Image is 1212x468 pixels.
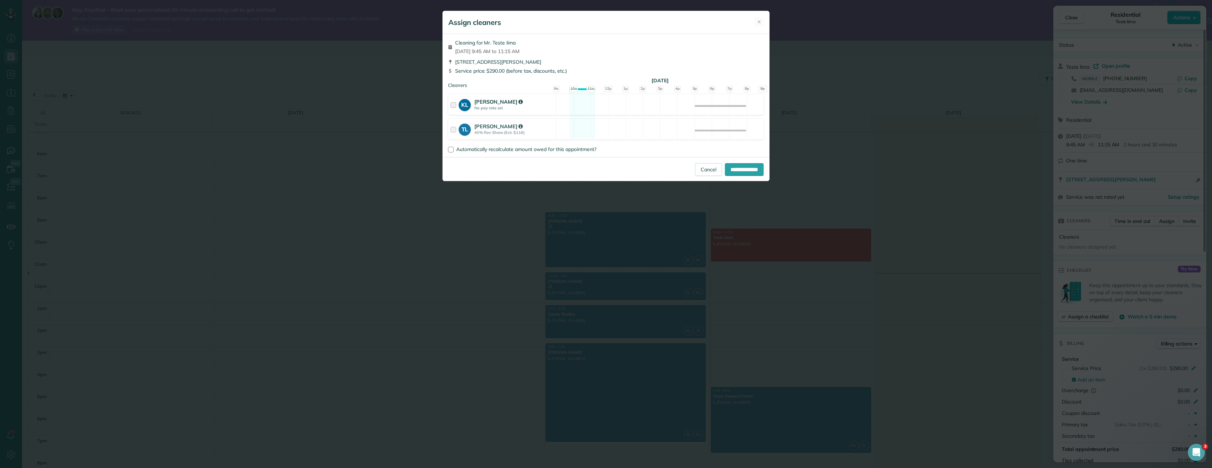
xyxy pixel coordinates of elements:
p: Message from ZenBot, sent Just now [31,27,123,34]
div: message notification from ZenBot, Just now. If you need any more help with setting up job types l... [11,15,132,38]
strong: TL [459,124,471,134]
div: [STREET_ADDRESS][PERSON_NAME] [448,58,764,66]
a: Cancel [695,163,722,176]
span: Cleaning for Mr. Teste lima [455,39,520,46]
div: Cleaners [448,82,764,84]
span: [DATE] 9:45 AM to 11:15 AM [455,48,520,55]
div: Service price: $290.00 (before tax, discounts, etc.) [448,67,764,74]
h5: Assign cleaners [448,17,501,27]
span: 3 [1202,444,1208,449]
span: ✕ [757,19,761,25]
span: Automatically recalculate amount owed for this appointment? [456,146,596,152]
strong: [PERSON_NAME] [474,123,523,130]
strong: KL [459,99,471,109]
strong: 40% Rev Share (Est: $116) [474,130,554,135]
strong: [PERSON_NAME] [474,98,523,105]
strong: No pay rate set [474,105,554,110]
img: Profile image for ZenBot [16,21,27,33]
p: If you need any more help with setting up job types like deep cleaning or pressure washing, I'm h... [31,20,123,27]
iframe: Intercom live chat [1188,444,1205,461]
